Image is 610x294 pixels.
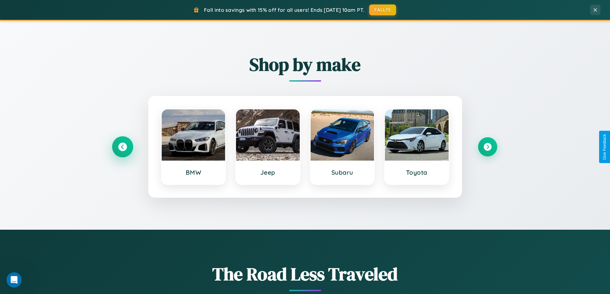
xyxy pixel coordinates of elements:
[113,52,497,77] h2: Shop by make
[602,134,607,160] div: Give Feedback
[6,272,22,288] iframe: Intercom live chat
[317,169,368,176] h3: Subaru
[369,4,396,15] button: FALL15
[204,7,364,13] span: Fall into savings with 15% off for all users! Ends [DATE] 10am PT.
[113,262,497,286] h1: The Road Less Traveled
[168,169,219,176] h3: BMW
[242,169,293,176] h3: Jeep
[391,169,442,176] h3: Toyota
